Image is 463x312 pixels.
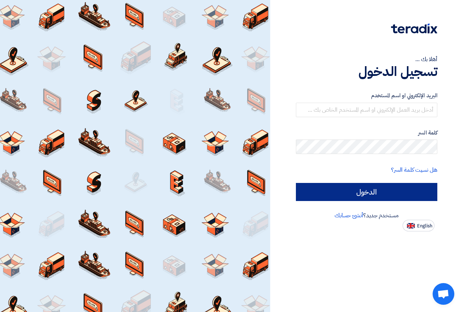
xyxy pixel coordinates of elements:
div: Open chat [433,283,454,305]
div: مستخدم جديد؟ [296,211,437,220]
label: البريد الإلكتروني او اسم المستخدم [296,91,437,100]
img: en-US.png [407,223,415,228]
a: هل نسيت كلمة السر؟ [391,166,437,174]
h1: تسجيل الدخول [296,64,437,80]
label: كلمة السر [296,129,437,137]
img: Teradix logo [391,23,437,34]
input: أدخل بريد العمل الإلكتروني او اسم المستخدم الخاص بك ... [296,103,437,117]
button: English [403,220,434,231]
div: أهلا بك ... [296,55,437,64]
a: أنشئ حسابك [335,211,363,220]
span: English [417,223,432,228]
input: الدخول [296,183,437,201]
